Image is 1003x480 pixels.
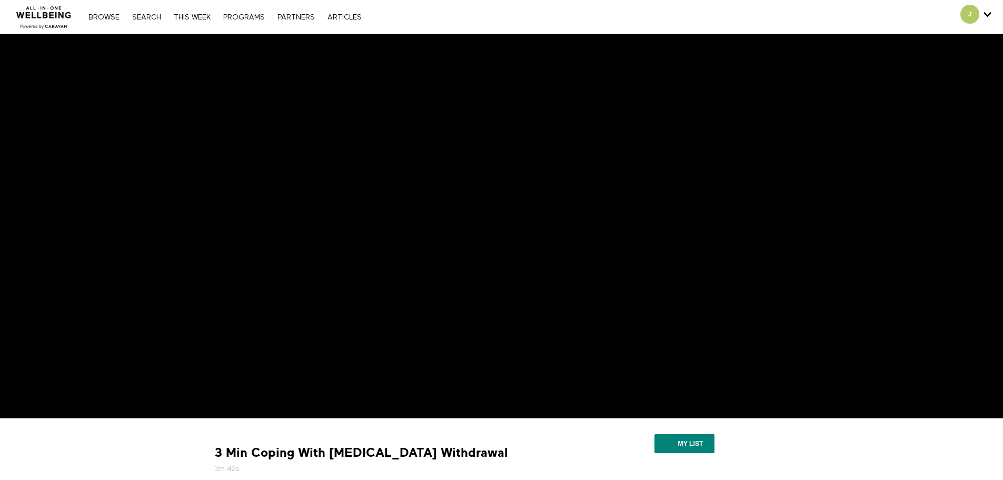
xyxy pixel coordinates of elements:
a: Browse [83,14,125,21]
button: My list [654,434,714,453]
a: Search [127,14,166,21]
h5: 3m 42s [215,464,568,474]
a: ARTICLES [322,14,367,21]
a: PARTNERS [272,14,320,21]
a: PROGRAMS [218,14,270,21]
a: THIS WEEK [168,14,216,21]
strong: 3 Min Coping With [MEDICAL_DATA] Withdrawal [215,445,508,461]
nav: Primary [83,12,366,22]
